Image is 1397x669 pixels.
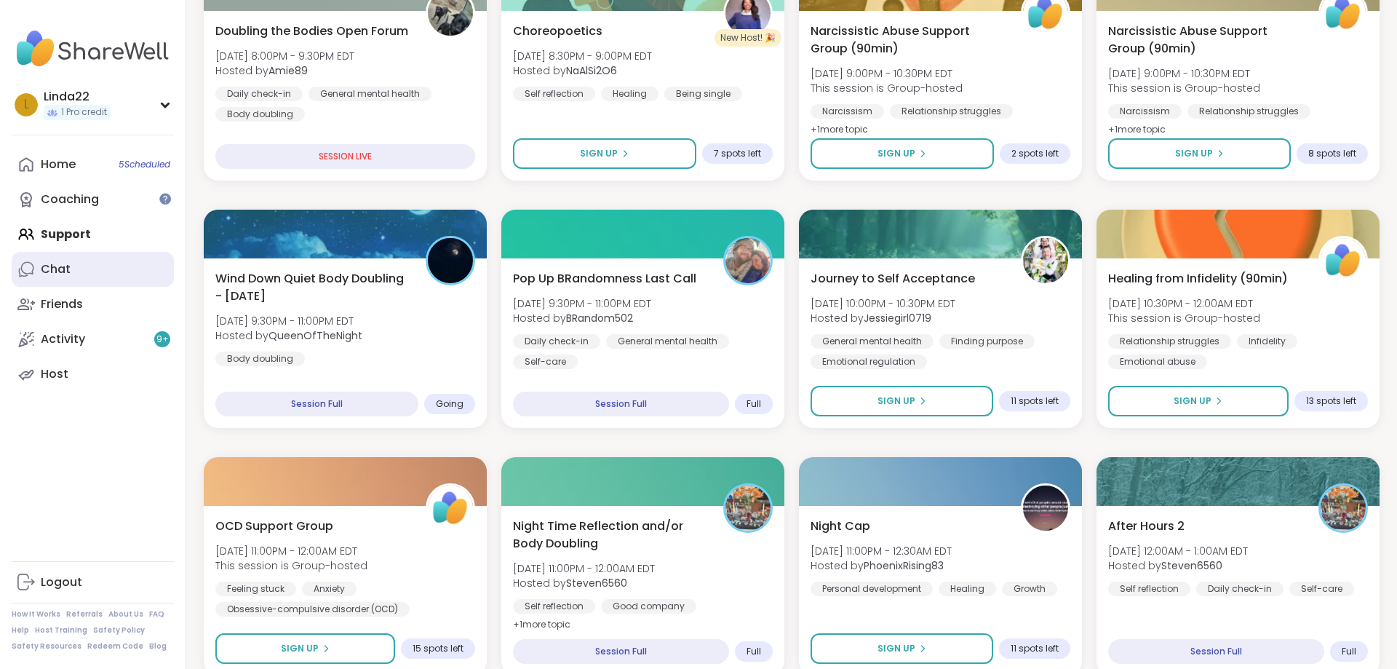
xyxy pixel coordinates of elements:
[119,159,170,170] span: 5 Scheduled
[877,395,915,408] span: Sign Up
[1108,558,1248,573] span: Hosted by
[1174,395,1211,408] span: Sign Up
[215,602,410,617] div: Obsessive-compulsive disorder (OCD)
[44,89,110,105] div: Linda22
[1108,104,1182,119] div: Narcissism
[747,646,761,657] span: Full
[566,311,633,325] b: BRandom502
[61,106,107,119] span: 1 Pro credit
[215,518,333,535] span: OCD Support Group
[811,104,884,119] div: Narcissism
[1108,311,1260,325] span: This session is Group-hosted
[66,609,103,619] a: Referrals
[1161,558,1222,573] b: Steven6560
[513,599,595,614] div: Self reflection
[156,333,169,346] span: 9 +
[714,148,761,159] span: 7 spots left
[606,334,729,349] div: General mental health
[12,182,174,217] a: Coaching
[811,23,1005,58] span: Narcissistic Abuse Support Group (90min)
[1108,296,1260,311] span: [DATE] 10:30PM - 12:00AM EDT
[1237,334,1297,349] div: Infidelity
[215,582,296,596] div: Feeling stuck
[41,157,76,173] div: Home
[41,574,82,590] div: Logout
[939,334,1035,349] div: Finding purpose
[513,138,696,169] button: Sign Up
[811,633,993,664] button: Sign Up
[215,63,354,78] span: Hosted by
[1289,582,1354,596] div: Self-care
[24,95,29,114] span: L
[41,331,85,347] div: Activity
[877,642,915,655] span: Sign Up
[35,625,87,636] a: Host Training
[1108,518,1185,535] span: After Hours 2
[864,311,931,325] b: Jessiegirl0719
[1196,582,1283,596] div: Daily check-in
[513,49,652,63] span: [DATE] 8:30PM - 9:00PM EDT
[664,87,742,101] div: Being single
[12,609,60,619] a: How It Works
[1108,81,1260,95] span: This session is Group-hosted
[513,639,729,664] div: Session Full
[513,355,578,369] div: Self-care
[513,270,696,288] span: Pop Up BRandomness Last Call
[268,63,308,78] b: Amie89
[1002,582,1057,596] div: Growth
[1108,355,1207,369] div: Emotional abuse
[811,386,993,416] button: Sign Up
[811,270,975,288] span: Journey to Self Acceptance
[1108,334,1231,349] div: Relationship struggles
[215,23,408,40] span: Doubling the Bodies Open Forum
[12,625,29,636] a: Help
[1011,148,1059,159] span: 2 spots left
[1108,582,1190,596] div: Self reflection
[215,558,367,573] span: This session is Group-hosted
[725,238,771,283] img: BRandom502
[580,147,618,160] span: Sign Up
[1321,486,1366,531] img: Steven6560
[413,643,463,654] span: 15 spots left
[41,296,83,312] div: Friends
[811,311,955,325] span: Hosted by
[215,49,354,63] span: [DATE] 8:00PM - 9:30PM EDT
[513,296,651,311] span: [DATE] 9:30PM - 11:00PM EDT
[811,518,870,535] span: Night Cap
[1108,66,1260,81] span: [DATE] 9:00PM - 10:30PM EDT
[1023,238,1068,283] img: Jessiegirl0719
[436,398,463,410] span: Going
[513,334,600,349] div: Daily check-in
[811,544,952,558] span: [DATE] 11:00PM - 12:30AM EDT
[811,334,934,349] div: General mental health
[513,561,655,576] span: [DATE] 11:00PM - 12:00AM EDT
[566,576,627,590] b: Steven6560
[747,398,761,410] span: Full
[811,296,955,311] span: [DATE] 10:00PM - 10:30PM EDT
[12,23,174,74] img: ShareWell Nav Logo
[1108,23,1302,58] span: Narcissistic Abuse Support Group (90min)
[1342,646,1356,657] span: Full
[12,565,174,600] a: Logout
[12,641,81,652] a: Safety Resources
[1108,639,1324,664] div: Session Full
[890,104,1013,119] div: Relationship struggles
[864,558,944,573] b: PhoenixRising83
[12,287,174,322] a: Friends
[41,191,99,207] div: Coaching
[877,147,915,160] span: Sign Up
[811,66,963,81] span: [DATE] 9:00PM - 10:30PM EDT
[1023,486,1068,531] img: PhoenixRising83
[93,625,145,636] a: Safety Policy
[811,138,994,169] button: Sign Up
[12,357,174,392] a: Host
[1011,643,1059,654] span: 11 spots left
[1108,138,1291,169] button: Sign Up
[715,29,781,47] div: New Host! 🎉
[513,87,595,101] div: Self reflection
[1108,544,1248,558] span: [DATE] 12:00AM - 1:00AM EDT
[309,87,431,101] div: General mental health
[513,576,655,590] span: Hosted by
[601,599,696,614] div: Good company
[566,63,617,78] b: NaAlSi2O6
